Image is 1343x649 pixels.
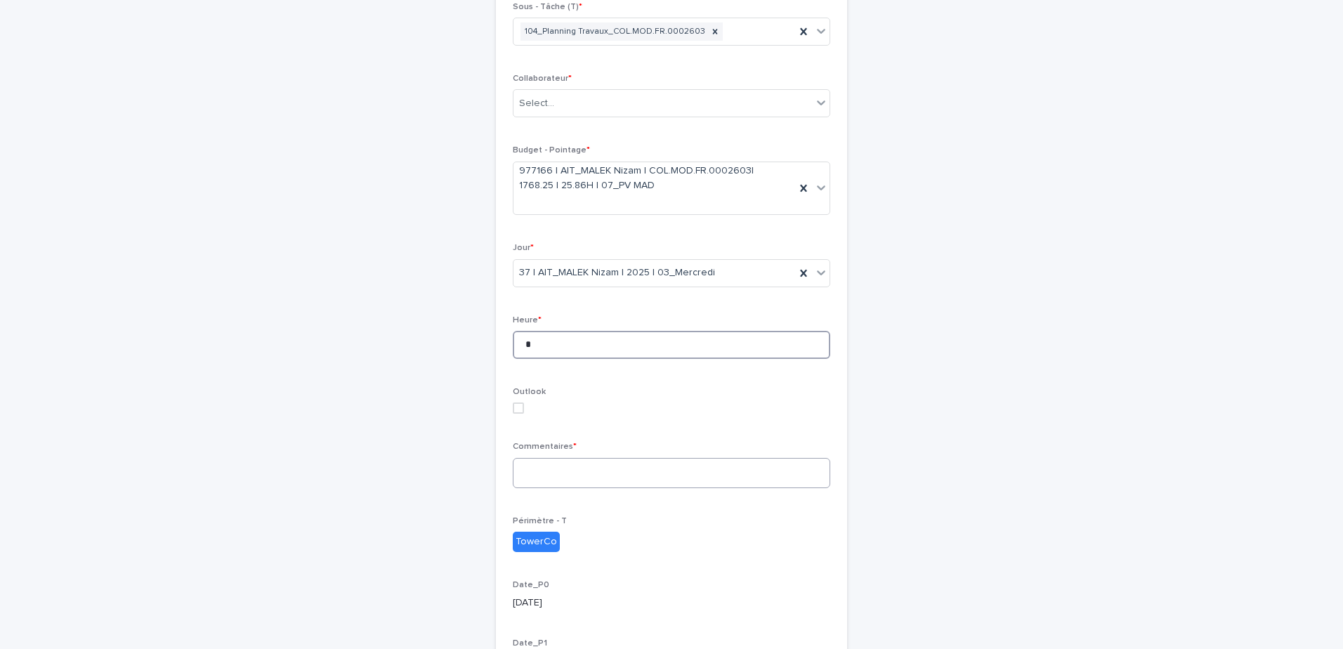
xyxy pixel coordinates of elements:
[513,3,582,11] span: Sous - Tâche (T)
[513,581,549,589] span: Date_P0
[520,22,707,41] div: 104_Planning Travaux_COL.MOD.FR.0002603
[519,96,554,111] div: Select...
[513,244,534,252] span: Jour
[513,596,830,610] p: [DATE]
[513,74,572,83] span: Collaborateur
[513,532,560,552] div: TowerCo
[513,316,542,324] span: Heure
[513,146,590,155] span: Budget - Pointage
[513,442,577,451] span: Commentaires
[519,265,715,280] span: 37 | AIT_MALEK Nizam | 2025 | 03_Mercredi
[513,639,547,648] span: Date_P1
[513,388,546,396] span: Outlook
[519,164,790,193] span: 977166 | AIT_MALEK Nizam | COL.MOD.FR.0002603| 1768.25 | 25.86H | 07_PV MAD
[513,517,567,525] span: Périmètre - T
